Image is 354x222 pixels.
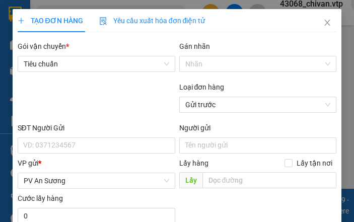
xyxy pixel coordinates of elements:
input: Dọc đường [202,172,337,188]
label: Cước lấy hàng [18,194,63,202]
span: Yêu cầu xuất hóa đơn điện tử [99,17,205,25]
span: plus [18,17,25,24]
div: VP gửi [18,158,175,169]
span: Gói vận chuyển [18,42,69,50]
span: PV An Sương [24,173,169,188]
label: Gán nhãn [179,42,210,50]
span: Gửi trước [185,97,331,112]
span: Lấy [179,172,202,188]
span: Lấy hàng [179,159,208,167]
button: Close [313,9,341,37]
span: Lấy tận nơi [293,158,336,169]
span: Tiêu chuẩn [24,56,169,71]
img: icon [99,17,107,25]
label: Loại đơn hàng [179,83,225,91]
div: Người gửi [179,122,337,133]
span: close [323,19,331,27]
span: TẠO ĐƠN HÀNG [18,17,83,25]
div: SĐT Người Gửi [18,122,175,133]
